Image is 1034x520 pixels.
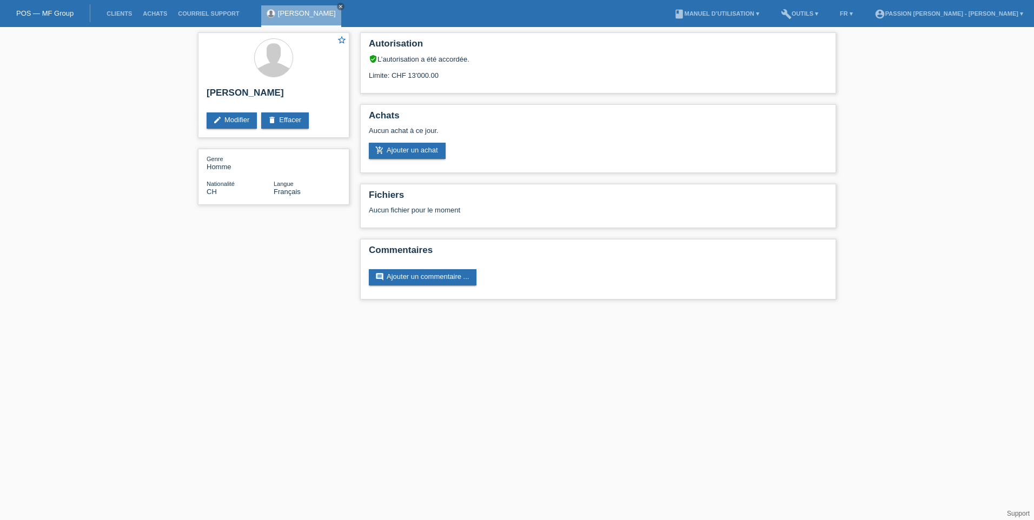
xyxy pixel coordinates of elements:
[173,10,244,17] a: Courriel Support
[1007,510,1030,517] a: Support
[278,9,336,17] a: [PERSON_NAME]
[101,10,137,17] a: Clients
[775,10,824,17] a: buildOutils ▾
[207,181,235,187] span: Nationalité
[268,116,276,124] i: delete
[375,272,384,281] i: comment
[337,3,344,10] a: close
[207,188,217,196] span: Suisse
[274,181,294,187] span: Langue
[869,10,1029,17] a: account_circlePassion [PERSON_NAME] - [PERSON_NAME] ▾
[338,4,343,9] i: close
[274,188,301,196] span: Français
[207,155,274,171] div: Homme
[369,206,699,214] div: Aucun fichier pour le moment
[207,88,341,104] h2: [PERSON_NAME]
[369,38,827,55] h2: Autorisation
[337,35,347,45] i: star_border
[874,9,885,19] i: account_circle
[375,146,384,155] i: add_shopping_cart
[369,55,377,63] i: verified_user
[261,112,309,129] a: deleteEffacer
[16,9,74,17] a: POS — MF Group
[337,35,347,46] a: star_border
[781,9,792,19] i: build
[369,63,827,79] div: Limite: CHF 13'000.00
[369,269,476,285] a: commentAjouter un commentaire ...
[668,10,765,17] a: bookManuel d’utilisation ▾
[834,10,858,17] a: FR ▾
[369,126,827,143] div: Aucun achat à ce jour.
[369,143,446,159] a: add_shopping_cartAjouter un achat
[137,10,173,17] a: Achats
[674,9,685,19] i: book
[369,245,827,261] h2: Commentaires
[213,116,222,124] i: edit
[207,156,223,162] span: Genre
[207,112,257,129] a: editModifier
[369,190,827,206] h2: Fichiers
[369,110,827,126] h2: Achats
[369,55,827,63] div: L’autorisation a été accordée.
